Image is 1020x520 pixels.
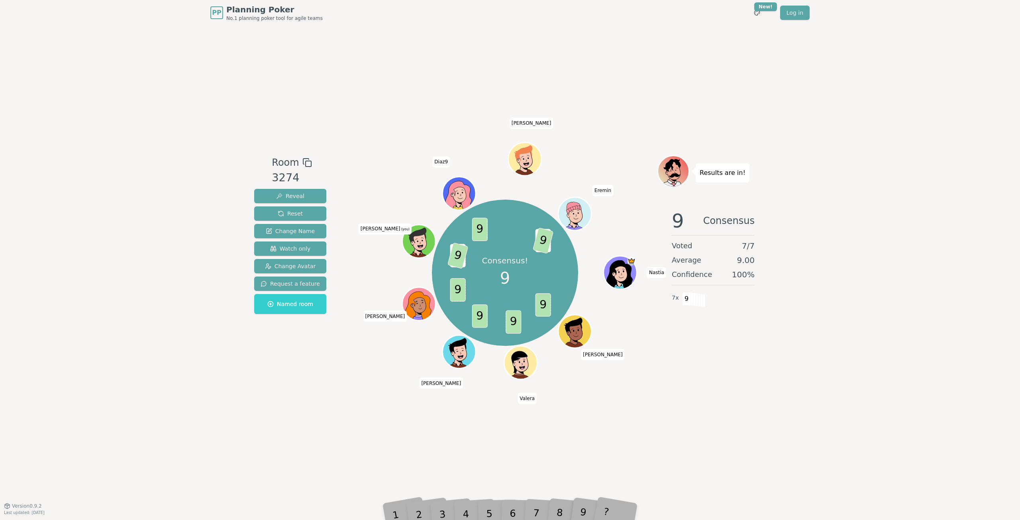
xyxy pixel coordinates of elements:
[254,224,326,238] button: Change Name
[432,157,450,168] span: Click to change your name
[210,4,323,22] a: PPPlanning PokerNo.1 planning poker tool for agile teams
[254,294,326,314] button: Named room
[481,255,529,267] p: Consensus!
[450,278,466,302] span: 9
[672,211,684,230] span: 9
[647,267,666,278] span: Click to change your name
[754,2,777,11] div: New!
[703,211,755,230] span: Consensus
[672,255,701,266] span: Average
[254,206,326,221] button: Reset
[400,228,410,232] span: (you)
[628,257,636,265] span: Nastia is the host
[506,310,522,334] span: 9
[254,259,326,273] button: Change Avatar
[472,218,488,241] span: 9
[742,240,755,251] span: 7 / 7
[12,503,42,509] span: Version 0.9.2
[672,240,692,251] span: Voted
[226,15,323,22] span: No.1 planning poker tool for agile teams
[265,262,316,270] span: Change Avatar
[404,226,435,257] button: Click to change your avatar
[672,294,679,302] span: 7 x
[518,393,537,404] span: Click to change your name
[4,510,45,515] span: Last updated: [DATE]
[261,280,320,288] span: Request a feature
[254,189,326,203] button: Reveal
[472,304,488,328] span: 9
[363,311,407,322] span: Click to change your name
[780,6,810,20] a: Log in
[533,228,554,254] span: 9
[737,255,755,266] span: 9.00
[419,378,463,389] span: Click to change your name
[212,8,221,18] span: PP
[682,292,691,306] span: 9
[254,241,326,256] button: Watch only
[700,167,745,179] p: Results are in!
[254,277,326,291] button: Request a feature
[750,6,764,20] button: New!
[672,269,712,280] span: Confidence
[4,503,42,509] button: Version0.9.2
[732,269,755,280] span: 100 %
[447,242,469,269] span: 9
[278,210,303,218] span: Reset
[359,224,412,235] span: Click to change your name
[272,155,299,170] span: Room
[266,227,315,235] span: Change Name
[226,4,323,15] span: Planning Poker
[270,245,311,253] span: Watch only
[581,349,625,360] span: Click to change your name
[592,185,613,196] span: Click to change your name
[267,300,313,308] span: Named room
[510,118,553,129] span: Click to change your name
[500,266,510,290] span: 9
[276,192,304,200] span: Reveal
[535,293,551,317] span: 9
[272,170,312,186] div: 3274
